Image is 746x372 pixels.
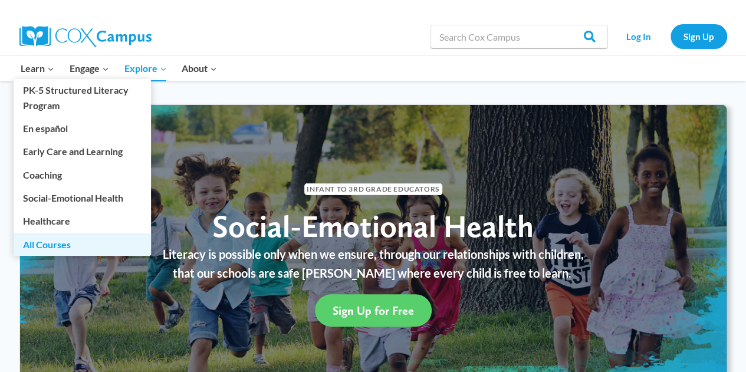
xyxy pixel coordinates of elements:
span: Infant to 3rd Grade Educators [304,183,442,195]
a: Healthcare [14,210,151,232]
a: Social-Emotional Health [14,187,151,209]
button: Child menu of Learn [14,56,63,81]
a: Sign Up [671,24,727,48]
button: Child menu of Engage [62,56,117,81]
a: En español [14,117,151,140]
button: Child menu of About [174,56,225,81]
a: All Courses [14,233,151,255]
a: Sign Up for Free [315,294,432,327]
button: Child menu of Explore [117,56,175,81]
span: Sign Up for Free [333,304,414,318]
span: that our schools are safe [PERSON_NAME] where every child is free to learn. [173,266,571,280]
nav: Secondary Navigation [613,24,727,48]
img: Cox Campus [19,26,152,47]
input: Search Cox Campus [430,25,607,48]
nav: Primary Navigation [14,56,225,81]
span: Literacy is possible only when we ensure, through our relationships with children, [163,247,584,261]
a: Coaching [14,163,151,186]
a: Early Care and Learning [14,140,151,163]
a: Log In [613,24,665,48]
a: PK-5 Structured Literacy Program [14,79,151,117]
span: Social-Emotional Health [212,208,534,245]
